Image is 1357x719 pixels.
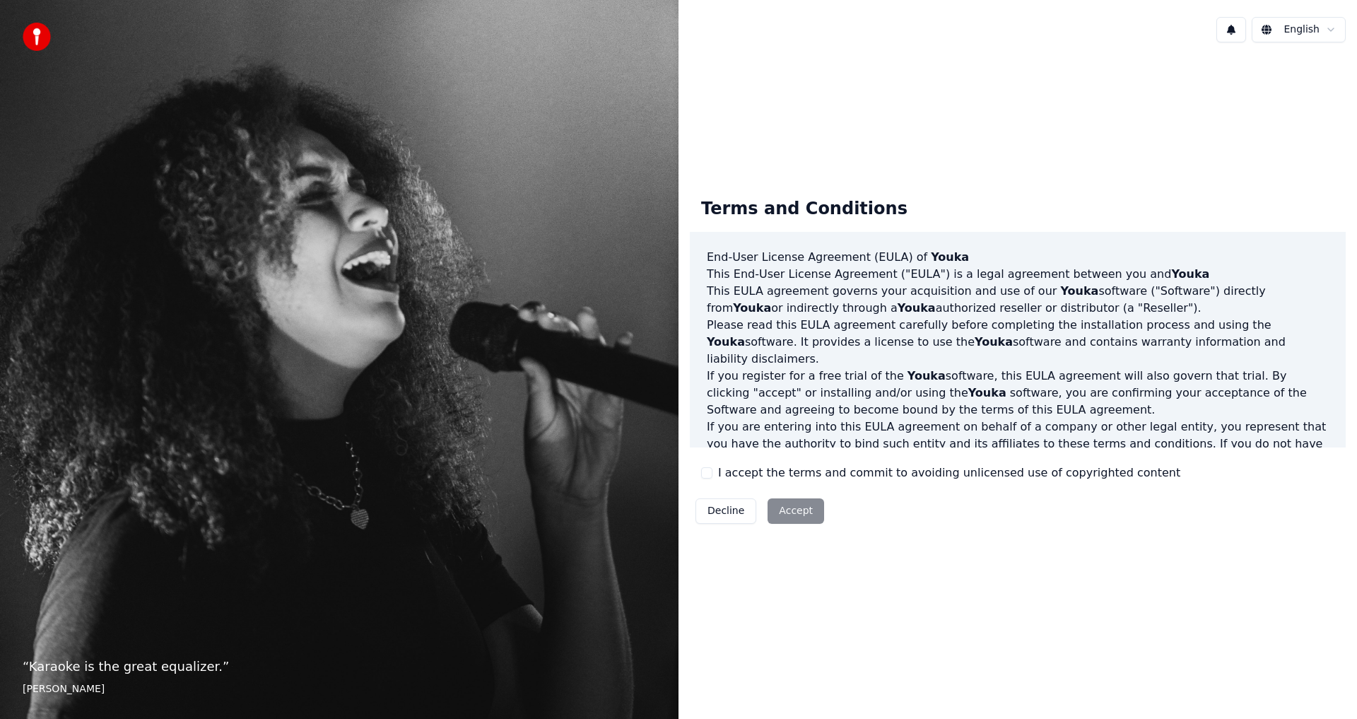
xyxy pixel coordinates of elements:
[707,419,1329,486] p: If you are entering into this EULA agreement on behalf of a company or other legal entity, you re...
[975,335,1013,349] span: Youka
[1171,267,1209,281] span: Youka
[931,250,969,264] span: Youka
[707,335,745,349] span: Youka
[707,249,1329,266] h3: End-User License Agreement (EULA) of
[907,369,946,382] span: Youka
[968,386,1006,399] span: Youka
[898,301,936,315] span: Youka
[23,657,656,677] p: “ Karaoke is the great equalizer. ”
[1060,284,1098,298] span: Youka
[23,23,51,51] img: youka
[690,187,919,232] div: Terms and Conditions
[23,682,656,696] footer: [PERSON_NAME]
[718,464,1180,481] label: I accept the terms and commit to avoiding unlicensed use of copyrighted content
[707,266,1329,283] p: This End-User License Agreement ("EULA") is a legal agreement between you and
[707,283,1329,317] p: This EULA agreement governs your acquisition and use of our software ("Software") directly from o...
[707,368,1329,419] p: If you register for a free trial of the software, this EULA agreement will also govern that trial...
[695,498,756,524] button: Decline
[733,301,771,315] span: Youka
[707,317,1329,368] p: Please read this EULA agreement carefully before completing the installation process and using th...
